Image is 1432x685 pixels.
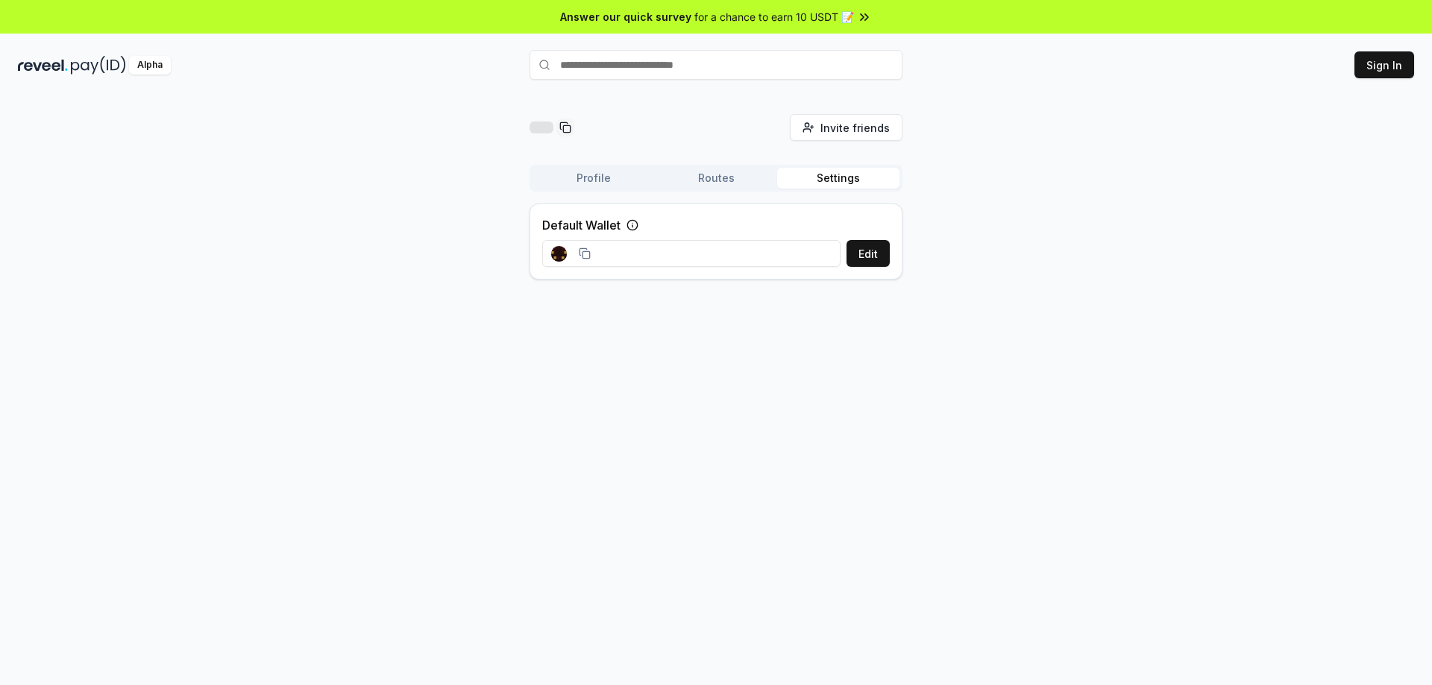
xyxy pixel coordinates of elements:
[71,56,126,75] img: pay_id
[1354,51,1414,78] button: Sign In
[560,9,691,25] span: Answer our quick survey
[655,168,777,189] button: Routes
[790,114,902,141] button: Invite friends
[18,56,68,75] img: reveel_dark
[820,120,890,136] span: Invite friends
[129,56,171,75] div: Alpha
[533,168,655,189] button: Profile
[694,9,854,25] span: for a chance to earn 10 USDT 📝
[847,240,890,267] button: Edit
[542,216,621,234] label: Default Wallet
[777,168,899,189] button: Settings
